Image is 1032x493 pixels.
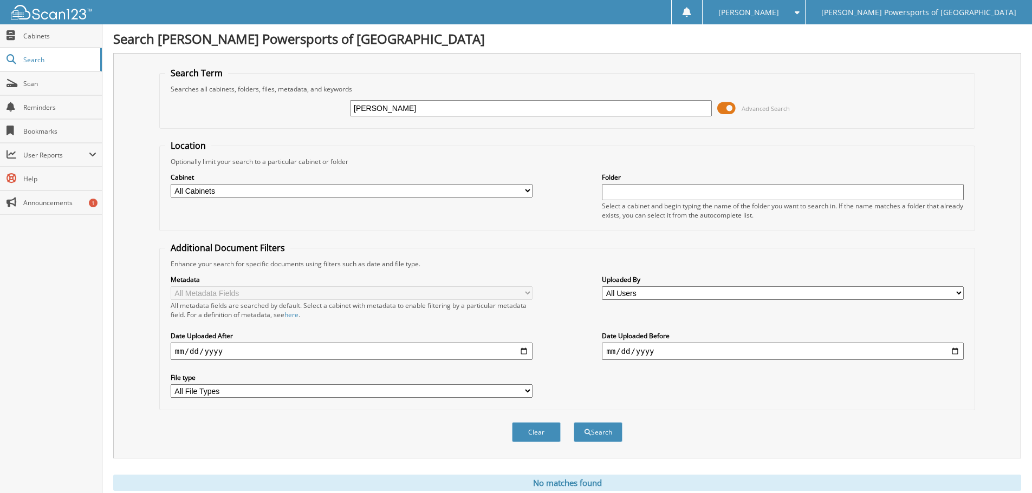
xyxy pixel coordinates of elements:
[113,475,1021,491] div: No matches found
[171,331,533,340] label: Date Uploaded After
[602,275,964,284] label: Uploaded By
[171,275,533,284] label: Metadata
[165,157,969,166] div: Optionally limit your search to a particular cabinet or folder
[23,79,96,88] span: Scan
[718,9,779,16] span: [PERSON_NAME]
[602,343,964,360] input: end
[23,103,96,112] span: Reminders
[742,104,790,113] span: Advanced Search
[113,30,1021,48] h1: Search [PERSON_NAME] Powersports of [GEOGRAPHIC_DATA]
[165,84,969,94] div: Searches all cabinets, folders, files, metadata, and keywords
[165,67,228,79] legend: Search Term
[11,5,92,19] img: scan123-logo-white.svg
[602,201,964,220] div: Select a cabinet and begin typing the name of the folder you want to search in. If the name match...
[89,199,98,207] div: 1
[602,331,964,340] label: Date Uploaded Before
[171,343,533,360] input: start
[171,173,533,182] label: Cabinet
[165,242,290,254] legend: Additional Document Filters
[23,174,96,183] span: Help
[821,9,1016,16] span: [PERSON_NAME] Powersports of [GEOGRAPHIC_DATA]
[165,259,969,268] div: Enhance your search for specific documents using filters such as date and file type.
[165,140,211,152] legend: Location
[171,301,533,319] div: All metadata fields are searched by default. Select a cabinet with metadata to enable filtering b...
[284,310,298,319] a: here
[23,31,96,41] span: Cabinets
[171,373,533,382] label: File type
[23,150,89,160] span: User Reports
[512,422,561,442] button: Clear
[574,422,622,442] button: Search
[602,173,964,182] label: Folder
[23,198,96,207] span: Announcements
[23,127,96,136] span: Bookmarks
[23,55,95,64] span: Search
